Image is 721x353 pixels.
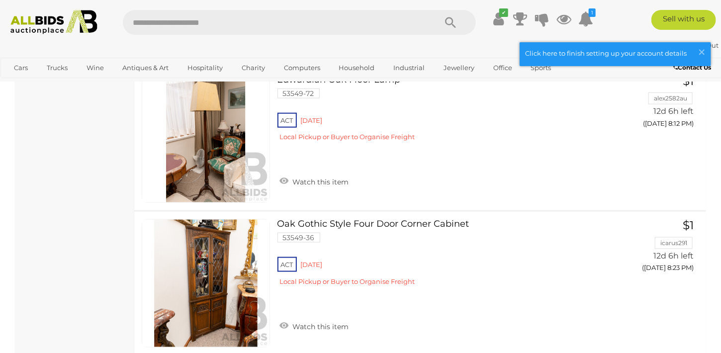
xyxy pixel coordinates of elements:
a: Trucks [40,60,74,76]
a: Oak Gothic Style Four Door Corner Cabinet 53549-36 ACT [DATE] Local Pickup or Buyer to Organise F... [285,219,604,293]
a: ✔ [491,10,506,28]
i: ✔ [499,8,508,17]
a: Cars [7,60,34,76]
a: Computers [277,60,327,76]
a: Sign Out [690,41,719,49]
a: Charity [235,60,271,76]
span: | [686,41,688,49]
span: × [697,42,706,62]
a: Sports [525,60,558,76]
b: Contact Us [673,64,711,71]
strong: Carola [657,41,685,49]
a: Contact Us [673,62,714,73]
a: Industrial [387,60,431,76]
img: Allbids.com.au [5,10,102,34]
a: Edwardian Oak Floor Lamp 53549-72 ACT [DATE] Local Pickup or Buyer to Organise Freight [285,75,604,149]
a: Office [487,60,519,76]
button: Search [426,10,476,35]
a: Sell with us [651,10,716,30]
a: Carola [657,41,686,49]
a: Watch this item [277,174,352,188]
span: $1 [683,218,694,232]
a: $1 icarus291 12d 6h left ([DATE] 8:23 PM) [618,219,696,277]
a: $1 alex2582au 12d 6h left ([DATE] 8:12 PM) [618,75,696,133]
i: 1 [589,8,596,17]
a: Jewellery [437,60,481,76]
a: Antiques & Art [116,60,175,76]
a: 1 [578,10,593,28]
a: [GEOGRAPHIC_DATA] [7,76,91,92]
a: Household [332,60,381,76]
span: Watch this item [290,322,349,331]
a: Watch this item [277,318,352,333]
a: Hospitality [181,60,229,76]
a: Wine [80,60,110,76]
span: Watch this item [290,177,349,186]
